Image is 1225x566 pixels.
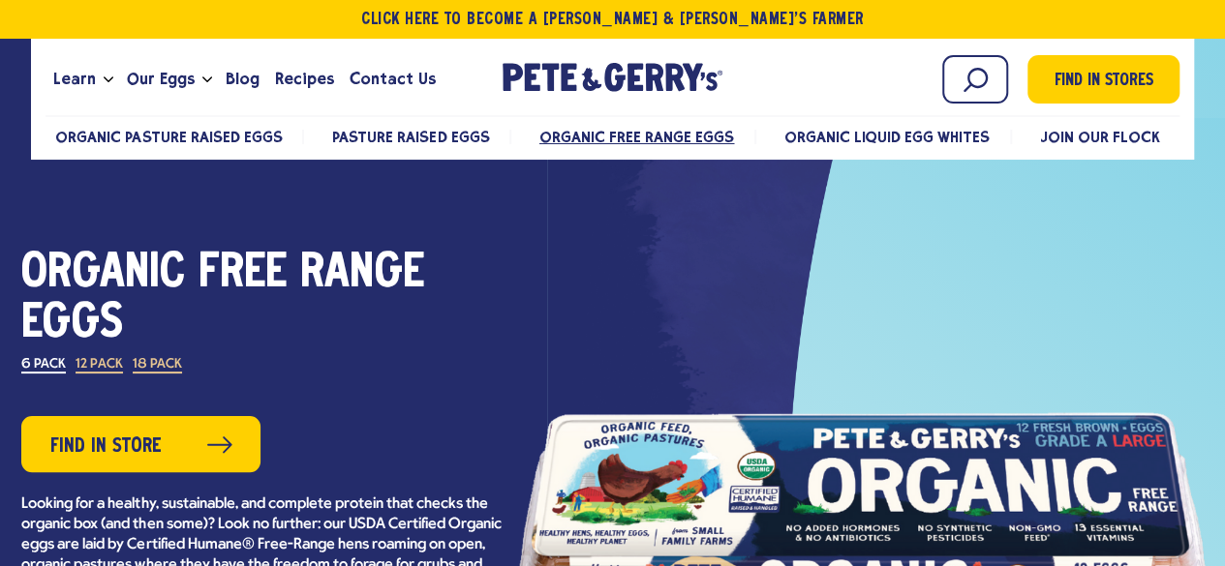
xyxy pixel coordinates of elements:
[119,53,202,105] a: Our Eggs
[104,76,113,83] button: Open the dropdown menu for Learn
[21,249,505,349] h1: Organic Free Range Eggs
[46,115,1180,157] nav: desktop product menu
[127,67,195,91] span: Our Eggs
[76,358,122,373] label: 12 Pack
[202,76,212,83] button: Open the dropdown menu for Our Eggs
[275,67,334,91] span: Recipes
[267,53,342,105] a: Recipes
[350,67,436,91] span: Contact Us
[539,128,734,146] a: Organic Free Range Eggs
[342,53,444,105] a: Contact Us
[55,128,283,146] a: Organic Pasture Raised Eggs
[784,128,991,146] a: Organic Liquid Egg Whites
[332,128,489,146] a: Pasture Raised Eggs
[1055,69,1153,95] span: Find in Stores
[942,55,1008,104] input: Search
[218,53,267,105] a: Blog
[133,358,182,373] label: 18 Pack
[50,432,162,462] span: Find in Store
[1039,128,1159,146] a: Join Our Flock
[21,416,260,472] a: Find in Store
[46,53,104,105] a: Learn
[1027,55,1179,104] a: Find in Stores
[226,67,260,91] span: Blog
[21,358,66,373] label: 6 Pack
[53,67,96,91] span: Learn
